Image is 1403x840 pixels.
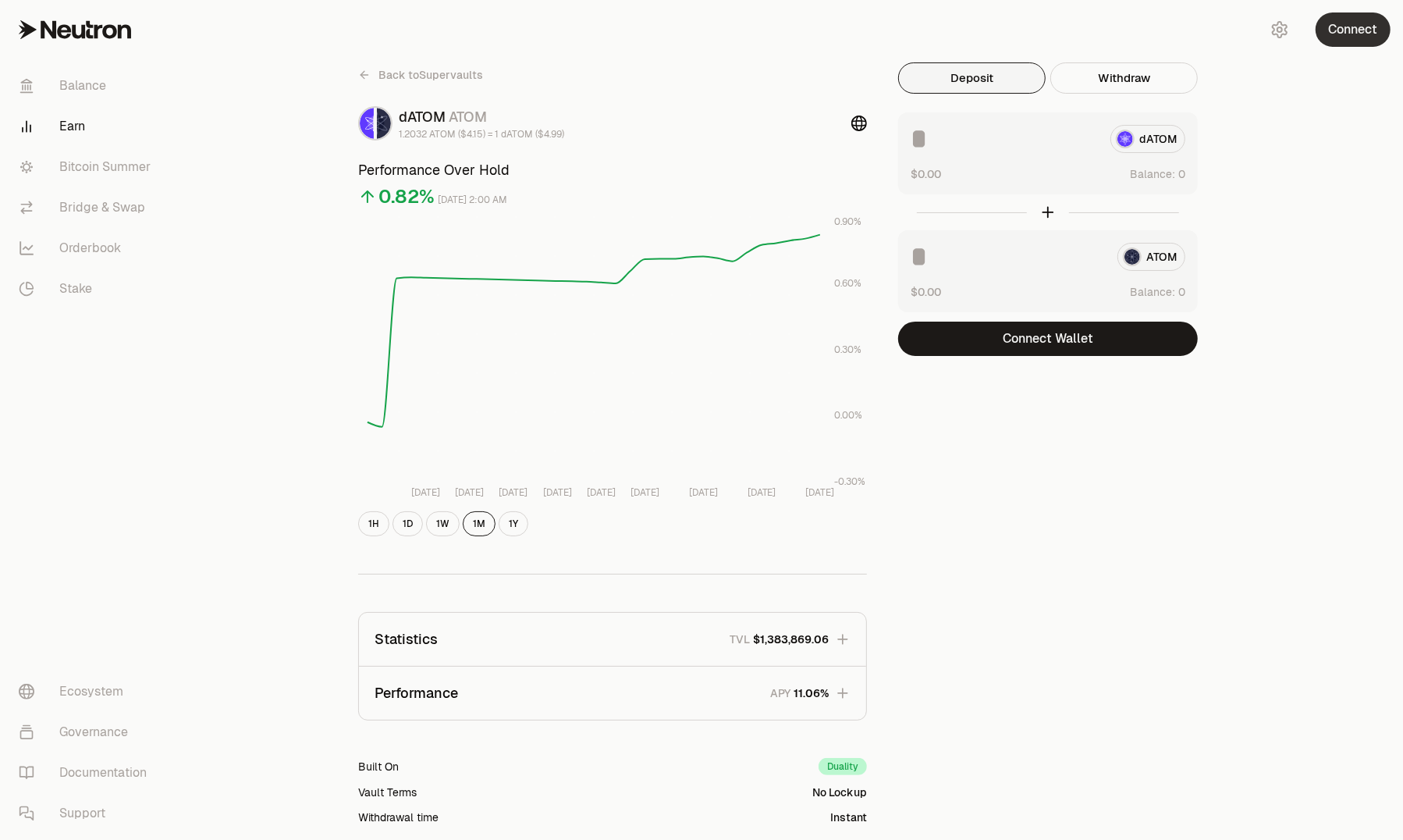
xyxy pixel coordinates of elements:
[6,106,169,147] a: Earn
[358,785,417,800] div: Vault Terms
[753,632,829,647] span: $1,383,869.06
[1130,284,1175,300] span: Balance:
[630,487,659,500] tspan: [DATE]
[834,410,862,422] tspan: 0.00%
[378,184,435,209] div: 0.82%
[359,613,866,666] button: StatisticsTVL$1,383,869.06
[834,277,861,290] tspan: 0.60%
[6,66,169,106] a: Balance
[463,511,495,536] button: 1M
[358,159,867,181] h3: Performance Over Hold
[770,685,790,702] p: APY
[834,475,865,488] tspan: -0.30%
[1316,12,1391,47] button: Connect
[587,487,616,500] tspan: [DATE]
[6,793,169,834] a: Support
[399,128,564,141] div: 1.2032 ATOM ($4.15) = 1 dATOM ($4.99)
[499,487,528,500] tspan: [DATE]
[830,810,867,825] div: Instant
[358,810,439,825] div: Withdrawal time
[6,187,169,228] a: Bridge & Swap
[375,628,438,650] p: Statistics
[426,511,460,536] button: 1W
[834,215,861,228] tspan: 0.90%
[6,147,169,187] a: Bitcoin Summer
[359,667,866,720] button: PerformanceAPY
[748,487,776,500] tspan: [DATE]
[806,487,835,500] tspan: [DATE]
[6,228,169,269] a: Orderbook
[378,67,483,83] span: Back to Supervaults
[455,487,484,500] tspan: [DATE]
[6,753,169,793] a: Documentation
[819,758,867,775] div: Duality
[911,283,941,300] button: $0.00
[438,191,507,209] div: [DATE] 2:00 AM
[6,712,169,753] a: Governance
[360,108,374,139] img: dATOM Logo
[898,322,1198,356] button: Connect Wallet
[1130,166,1175,182] span: Balance:
[358,62,483,87] a: Back toSupervaults
[898,62,1046,94] button: Deposit
[358,511,389,536] button: 1H
[730,632,750,647] p: TVL
[375,682,458,704] p: Performance
[499,511,528,536] button: 1Y
[449,108,487,126] span: ATOM
[6,671,169,712] a: Ecosystem
[358,759,399,774] div: Built On
[1050,62,1198,94] button: Withdraw
[6,269,169,309] a: Stake
[392,511,423,536] button: 1D
[399,106,564,128] div: dATOM
[834,343,861,356] tspan: 0.30%
[411,487,440,500] tspan: [DATE]
[911,166,941,182] button: $0.00
[689,487,718,500] tspan: [DATE]
[543,487,572,500] tspan: [DATE]
[377,108,391,139] img: ATOM Logo
[812,785,867,800] div: No Lockup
